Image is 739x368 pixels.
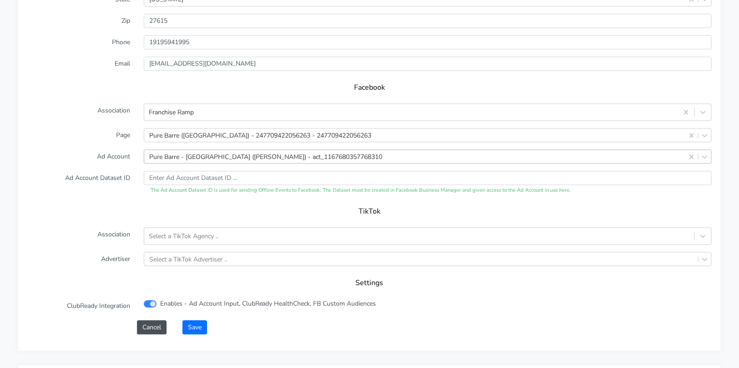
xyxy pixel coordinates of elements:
[36,207,703,216] h5: TikTok
[182,320,207,334] button: Save
[144,35,712,49] input: Enter phone ...
[149,107,194,117] div: Franchise Ramp
[144,171,712,185] input: Enter Ad Account Dataset ID ...
[20,227,137,245] label: Association
[20,103,137,121] label: Association
[137,320,167,334] button: Cancel
[144,187,712,194] div: The Ad Account Dataset ID is used for sending Offline Events to Facebook. The Dataset must be cre...
[20,171,137,194] label: Ad Account Dataset ID
[20,56,137,71] label: Email
[149,130,371,140] div: Pure Barre ([GEOGRAPHIC_DATA]) - 247709422056263 - 247709422056263
[144,56,712,71] input: Enter Email ...
[20,299,137,313] label: ClubReady Integration
[149,231,218,241] div: Select a TikTok Agency ..
[20,252,137,266] label: Advertiser
[36,279,703,287] h5: Settings
[20,35,137,49] label: Phone
[144,14,712,28] input: Enter Zip ..
[20,149,137,164] label: Ad Account
[149,152,382,161] div: Pure Barre - [GEOGRAPHIC_DATA] ([PERSON_NAME]) - act_1167680357768310
[36,83,703,92] h5: Facebook
[149,254,227,264] div: Select a TikTok Advertiser ..
[20,128,137,142] label: Page
[20,14,137,28] label: Zip
[160,299,376,308] label: Enables - Ad Account Input, ClubReady HealthCheck, FB Custom Audiences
